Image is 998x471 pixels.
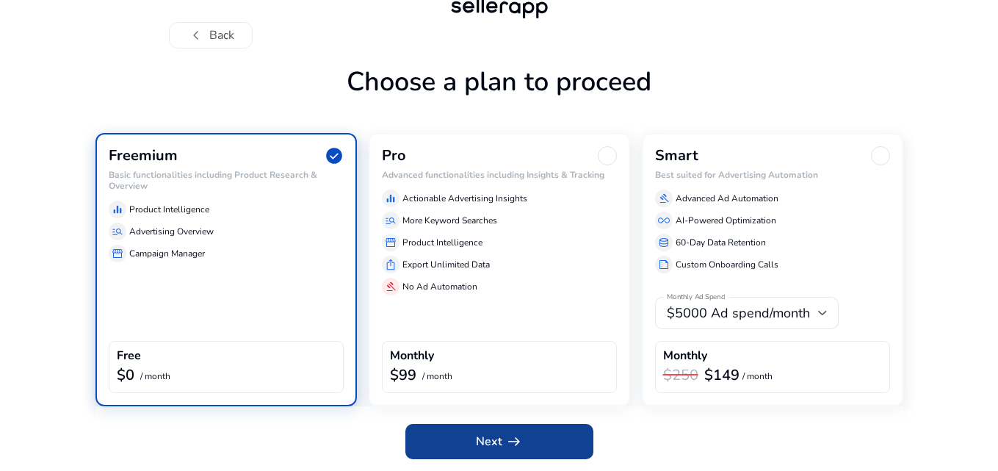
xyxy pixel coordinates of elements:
[385,259,397,270] span: ios_share
[385,237,397,248] span: storefront
[385,281,397,292] span: gavel
[663,349,707,363] h4: Monthly
[385,215,397,226] span: manage_search
[129,203,209,216] p: Product Intelligence
[676,236,766,249] p: 60-Day Data Retention
[402,214,497,227] p: More Keyword Searches
[704,365,740,385] b: $149
[405,424,593,459] button: Nextarrow_right_alt
[402,192,527,205] p: Actionable Advertising Insights
[658,237,670,248] span: database
[117,349,141,363] h4: Free
[422,372,452,381] p: / month
[109,147,178,165] h3: Freemium
[402,236,482,249] p: Product Intelligence
[112,204,123,215] span: equalizer
[109,170,344,191] h6: Basic functionalities including Product Research & Overview
[476,433,523,450] span: Next
[505,433,523,450] span: arrow_right_alt
[385,193,397,204] span: equalizer
[667,304,810,322] span: $5000 Ad spend/month
[382,170,617,180] h6: Advanced functionalities including Insights & Tracking
[667,292,725,303] mat-label: Monthly Ad Spend
[742,372,773,381] p: / month
[402,280,477,293] p: No Ad Automation
[112,248,123,259] span: storefront
[663,367,698,384] h3: $250
[129,247,205,260] p: Campaign Manager
[169,22,253,48] button: chevron_leftBack
[112,226,123,237] span: manage_search
[390,349,434,363] h4: Monthly
[140,372,170,381] p: / month
[676,192,778,205] p: Advanced Ad Automation
[129,225,214,238] p: Advertising Overview
[187,26,205,44] span: chevron_left
[117,365,134,385] b: $0
[95,66,903,133] h1: Choose a plan to proceed
[658,215,670,226] span: all_inclusive
[390,365,416,385] b: $99
[658,259,670,270] span: summarize
[658,193,670,204] span: gavel
[325,146,344,165] span: check_circle
[676,258,778,271] p: Custom Onboarding Calls
[655,170,890,180] h6: Best suited for Advertising Automation
[676,214,776,227] p: AI-Powered Optimization
[655,147,698,165] h3: Smart
[382,147,406,165] h3: Pro
[402,258,490,271] p: Export Unlimited Data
